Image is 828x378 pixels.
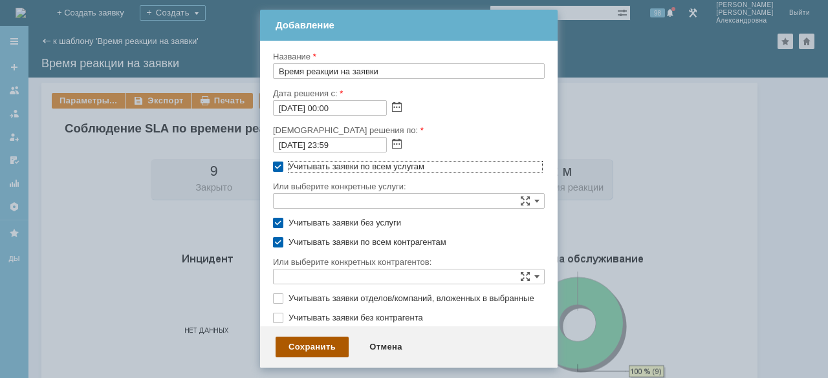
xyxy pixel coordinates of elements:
label: Учитывать заявки по всем услугам [289,162,542,172]
div: Добавление [276,18,545,32]
span: Сложная форма [520,271,530,282]
label: Учитывать заявки без контрагента [289,313,542,323]
div: Или выберите конкретных контрагентов: [273,258,542,266]
label: Учитывать заявки по всем контрагентам [289,237,542,247]
span: Сложная форма [520,196,530,206]
label: Учитывать заявки отделов/компаний, вложенных в выбранные [289,293,542,304]
div: Или выберите конкретные услуги: [273,182,542,191]
label: Учитывать заявки без услуги [289,218,542,228]
div: [DEMOGRAPHIC_DATA] решения по: [273,126,542,134]
div: Название [273,52,542,61]
div: Дата решения с: [273,89,542,98]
